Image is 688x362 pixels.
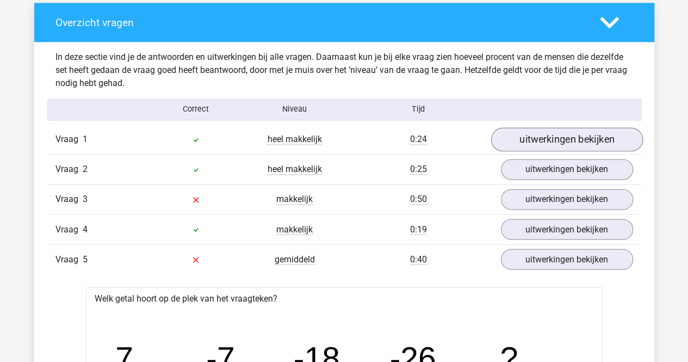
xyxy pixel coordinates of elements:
div: Tijd [344,103,492,115]
span: heel makkelijk [268,164,322,175]
a: uitwerkingen bekijken [491,127,642,151]
span: 3 [83,194,88,204]
div: Correct [146,103,245,115]
div: Niveau [245,103,344,115]
a: uitwerkingen bekijken [501,159,633,180]
span: 0:24 [410,134,427,145]
span: Vraag [55,193,83,206]
span: gemiddeld [275,254,315,265]
a: uitwerkingen bekijken [501,249,633,269]
span: 0:50 [410,194,427,205]
span: Vraag [55,163,83,176]
span: 0:19 [410,224,427,235]
a: uitwerkingen bekijken [501,189,633,210]
span: heel makkelijk [268,134,322,145]
a: uitwerkingen bekijken [501,219,633,240]
span: makkelijk [276,194,313,205]
span: 5 [83,254,88,264]
span: makkelijk [276,224,313,235]
span: Vraag [55,253,83,266]
span: 1 [83,134,88,144]
h4: Overzicht vragen [55,16,584,29]
span: 0:25 [410,164,427,175]
span: 0:40 [410,254,427,265]
span: Vraag [55,133,83,146]
span: 2 [83,164,88,174]
div: In deze sectie vind je de antwoorden en uitwerkingen bij alle vragen. Daarnaast kun je bij elke v... [47,51,641,90]
span: Vraag [55,223,83,236]
span: 4 [83,224,88,234]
